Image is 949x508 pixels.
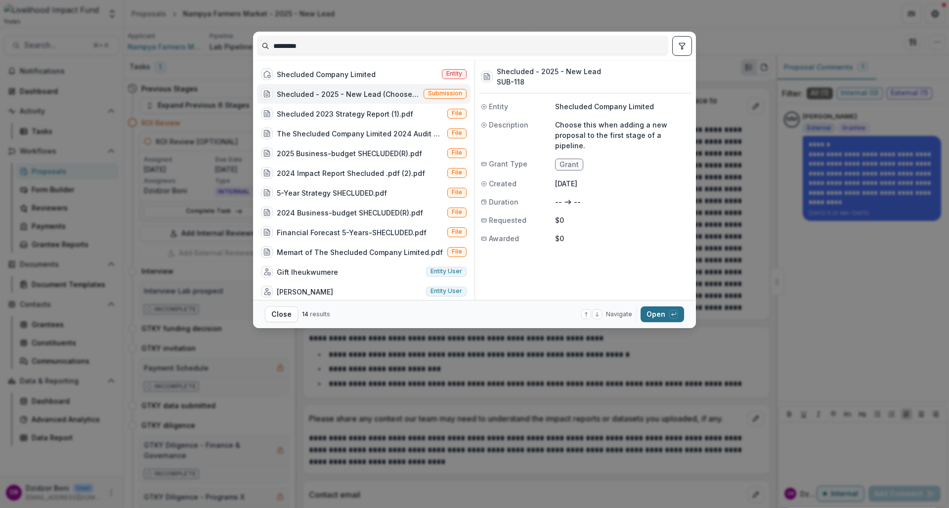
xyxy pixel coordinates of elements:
span: Requested [489,215,526,225]
button: toggle filters [672,36,692,56]
span: Entity [489,101,508,112]
div: 2024 Business-budget SHECLUDED(R).pdf [277,208,423,218]
p: [DATE] [555,178,690,189]
span: Entity user [431,268,462,275]
button: Open [641,306,684,322]
span: Grant Type [489,159,527,169]
div: Financial Forecast 5-Years-SHECLUDED.pdf [277,227,427,238]
h3: SUB-118 [497,77,601,87]
span: File [452,129,462,136]
div: Gift Iheukwumere [277,267,338,277]
span: Entity user [431,288,462,295]
p: $0 [555,233,690,244]
p: -- [555,197,562,207]
h3: Shecluded - 2025 - New Lead [497,66,601,77]
span: File [452,149,462,156]
span: Navigate [606,310,632,319]
span: 14 [302,310,308,318]
span: Grant [560,161,579,169]
div: 2025 Business-budget SHECLUDED(R).pdf [277,148,422,159]
button: Close [265,306,298,322]
div: Shecluded 2023 Strategy Report (1).pdf [277,109,413,119]
span: Created [489,178,517,189]
span: File [452,189,462,196]
p: -- [574,197,581,207]
div: Shecluded - 2025 - New Lead (Choose this when adding a new proposal to the first stage of a pipel... [277,89,420,99]
span: File [452,228,462,235]
div: 2024 Impact Report Shecluded .pdf (2).pdf [277,168,425,178]
span: File [452,209,462,215]
p: Shecluded Company Limited [555,101,690,112]
span: File [452,169,462,176]
span: Entity [446,70,462,77]
div: The Shecluded Company Limited 2024 Audit FS signed.pdf [277,128,443,139]
p: Choose this when adding a new proposal to the first stage of a pipeline. [555,120,690,151]
p: $0 [555,215,690,225]
span: File [452,248,462,255]
span: Duration [489,197,518,207]
span: File [452,110,462,117]
span: Awarded [489,233,519,244]
div: Memart of The Shecluded Company Limited.pdf [277,247,443,257]
div: 5-Year Strategy SHECLUDED.pdf [277,188,387,198]
div: [PERSON_NAME] [277,287,333,297]
div: Shecluded Company Limited [277,69,376,80]
span: Submission [428,90,462,97]
span: results [310,310,330,318]
span: Description [489,120,528,130]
